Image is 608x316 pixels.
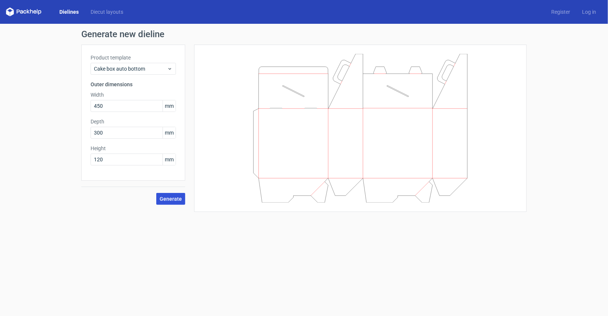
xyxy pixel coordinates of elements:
label: Product template [91,54,176,61]
h3: Outer dimensions [91,81,176,88]
a: Register [545,8,576,16]
a: Log in [576,8,602,16]
span: Generate [160,196,182,201]
button: Generate [156,193,185,205]
span: Cake box auto bottom [94,65,167,72]
label: Width [91,91,176,99]
a: Diecut layouts [85,8,129,16]
a: Dielines [53,8,85,16]
span: mm [163,127,176,138]
label: Height [91,145,176,152]
label: Depth [91,118,176,125]
span: mm [163,100,176,112]
span: mm [163,154,176,165]
h1: Generate new dieline [81,30,527,39]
